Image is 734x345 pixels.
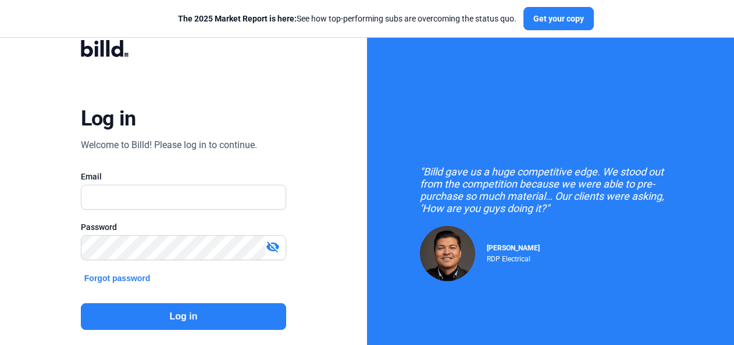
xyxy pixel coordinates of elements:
[81,303,286,330] button: Log in
[487,252,540,263] div: RDP Electrical
[81,106,136,131] div: Log in
[81,138,257,152] div: Welcome to Billd! Please log in to continue.
[420,166,682,214] div: "Billd gave us a huge competitive edge. We stood out from the competition because we were able to...
[178,14,297,23] span: The 2025 Market Report is here:
[420,226,475,281] img: Raul Pacheco
[81,171,286,182] div: Email
[81,221,286,233] div: Password
[523,7,594,30] button: Get your copy
[266,240,280,254] mat-icon: visibility_off
[178,13,516,24] div: See how top-performing subs are overcoming the status quo.
[81,272,154,285] button: Forgot password
[487,244,540,252] span: [PERSON_NAME]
